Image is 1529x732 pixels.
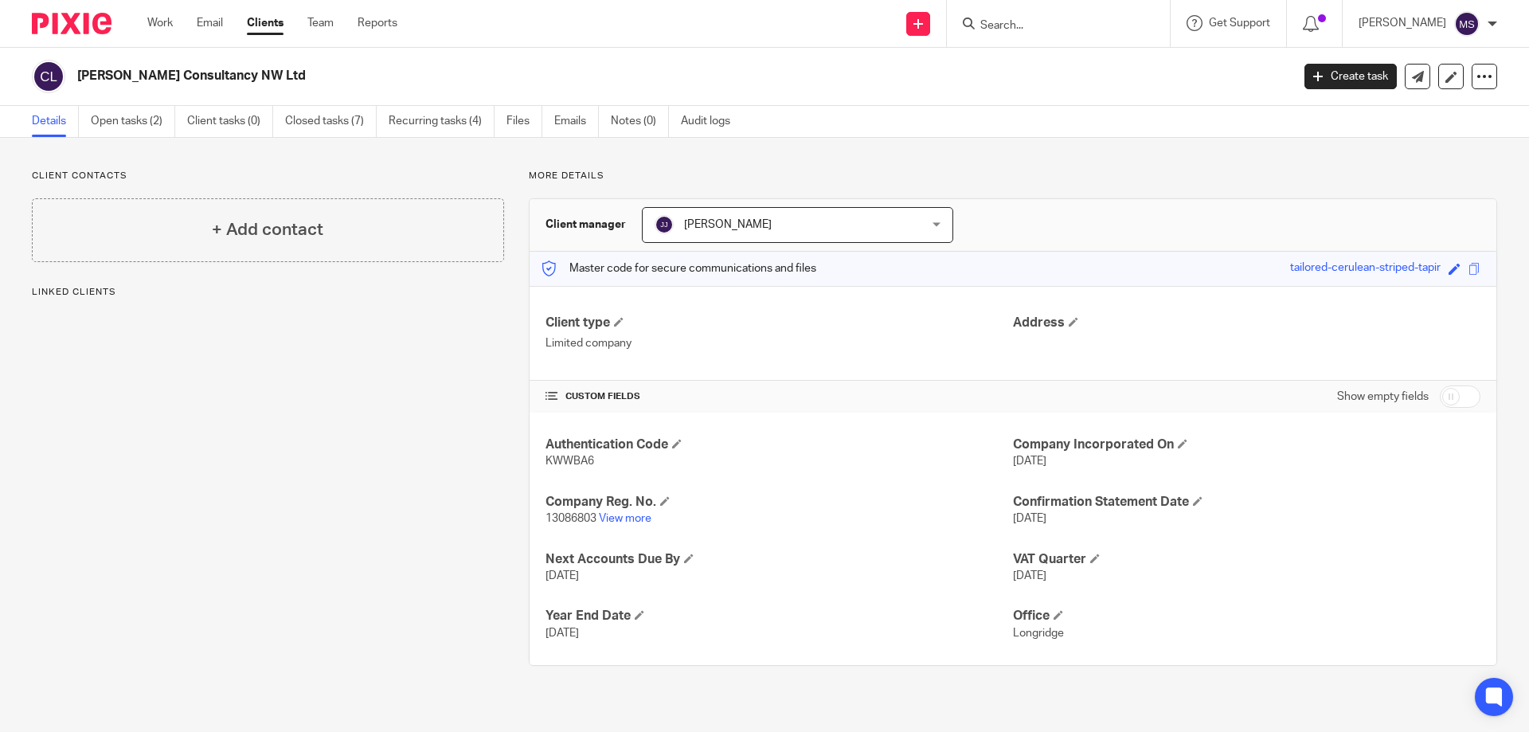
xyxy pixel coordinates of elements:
[247,15,284,31] a: Clients
[1359,15,1446,31] p: [PERSON_NAME]
[546,436,1013,453] h4: Authentication Code
[1337,389,1429,405] label: Show empty fields
[546,390,1013,403] h4: CUSTOM FIELDS
[546,315,1013,331] h4: Client type
[147,15,173,31] a: Work
[546,217,626,233] h3: Client manager
[307,15,334,31] a: Team
[1013,436,1480,453] h4: Company Incorporated On
[32,170,504,182] p: Client contacts
[1013,494,1480,511] h4: Confirmation Statement Date
[599,513,651,524] a: View more
[32,60,65,93] img: svg%3E
[546,513,596,524] span: 13086803
[1304,64,1397,89] a: Create task
[1209,18,1270,29] span: Get Support
[546,570,579,581] span: [DATE]
[546,494,1013,511] h4: Company Reg. No.
[1013,456,1046,467] span: [DATE]
[32,106,79,137] a: Details
[1013,513,1046,524] span: [DATE]
[546,551,1013,568] h4: Next Accounts Due By
[389,106,495,137] a: Recurring tasks (4)
[546,608,1013,624] h4: Year End Date
[655,215,674,234] img: svg%3E
[546,456,594,467] span: KWWBA6
[1290,260,1441,278] div: tailored-cerulean-striped-tapir
[212,217,323,242] h4: + Add contact
[32,286,504,299] p: Linked clients
[285,106,377,137] a: Closed tasks (7)
[542,260,816,276] p: Master code for secure communications and files
[529,170,1497,182] p: More details
[1013,570,1046,581] span: [DATE]
[554,106,599,137] a: Emails
[979,19,1122,33] input: Search
[506,106,542,137] a: Files
[1013,551,1480,568] h4: VAT Quarter
[1013,628,1064,639] span: Longridge
[187,106,273,137] a: Client tasks (0)
[197,15,223,31] a: Email
[1013,315,1480,331] h4: Address
[681,106,742,137] a: Audit logs
[611,106,669,137] a: Notes (0)
[546,628,579,639] span: [DATE]
[32,13,111,34] img: Pixie
[91,106,175,137] a: Open tasks (2)
[684,219,772,230] span: [PERSON_NAME]
[1454,11,1480,37] img: svg%3E
[77,68,1040,84] h2: [PERSON_NAME] Consultancy NW Ltd
[358,15,397,31] a: Reports
[1013,608,1480,624] h4: Office
[546,335,1013,351] p: Limited company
